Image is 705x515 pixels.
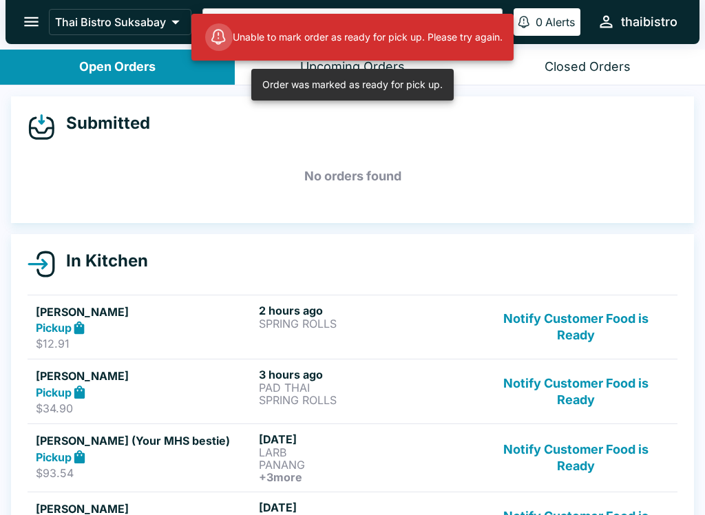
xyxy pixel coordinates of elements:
[28,295,677,359] a: [PERSON_NAME]Pickup$12.912 hours agoSPRING ROLLSNotify Customer Food is Ready
[262,73,443,96] div: Order was marked as ready for pick up.
[536,15,543,29] p: 0
[36,386,72,399] strong: Pickup
[36,450,72,464] strong: Pickup
[259,368,476,381] h6: 3 hours ago
[259,304,476,317] h6: 2 hours ago
[545,59,631,75] div: Closed Orders
[28,359,677,423] a: [PERSON_NAME]Pickup$34.903 hours agoPAD THAISPRING ROLLSNotify Customer Food is Ready
[36,466,253,480] p: $93.54
[14,4,49,39] button: open drawer
[259,471,476,483] h6: + 3 more
[259,446,476,459] p: LARB
[483,432,669,483] button: Notify Customer Food is Ready
[36,368,253,384] h5: [PERSON_NAME]
[28,423,677,492] a: [PERSON_NAME] (Your MHS bestie)Pickup$93.54[DATE]LARBPANANG+3moreNotify Customer Food is Ready
[55,251,148,271] h4: In Kitchen
[36,321,72,335] strong: Pickup
[545,15,575,29] p: Alerts
[36,337,253,350] p: $12.91
[55,113,150,134] h4: Submitted
[259,317,476,330] p: SPRING ROLLS
[259,432,476,446] h6: [DATE]
[259,381,476,394] p: PAD THAI
[259,394,476,406] p: SPRING ROLLS
[205,18,503,56] div: Unable to mark order as ready for pick up. Please try again.
[259,459,476,471] p: PANANG
[259,501,476,514] h6: [DATE]
[79,59,156,75] div: Open Orders
[36,304,253,320] h5: [PERSON_NAME]
[621,14,677,30] div: thaibistro
[483,304,669,351] button: Notify Customer Food is Ready
[28,151,677,201] h5: No orders found
[483,368,669,415] button: Notify Customer Food is Ready
[55,15,166,29] p: Thai Bistro Suksabay
[49,9,191,35] button: Thai Bistro Suksabay
[36,432,253,449] h5: [PERSON_NAME] (Your MHS bestie)
[36,401,253,415] p: $34.90
[591,7,683,36] button: thaibistro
